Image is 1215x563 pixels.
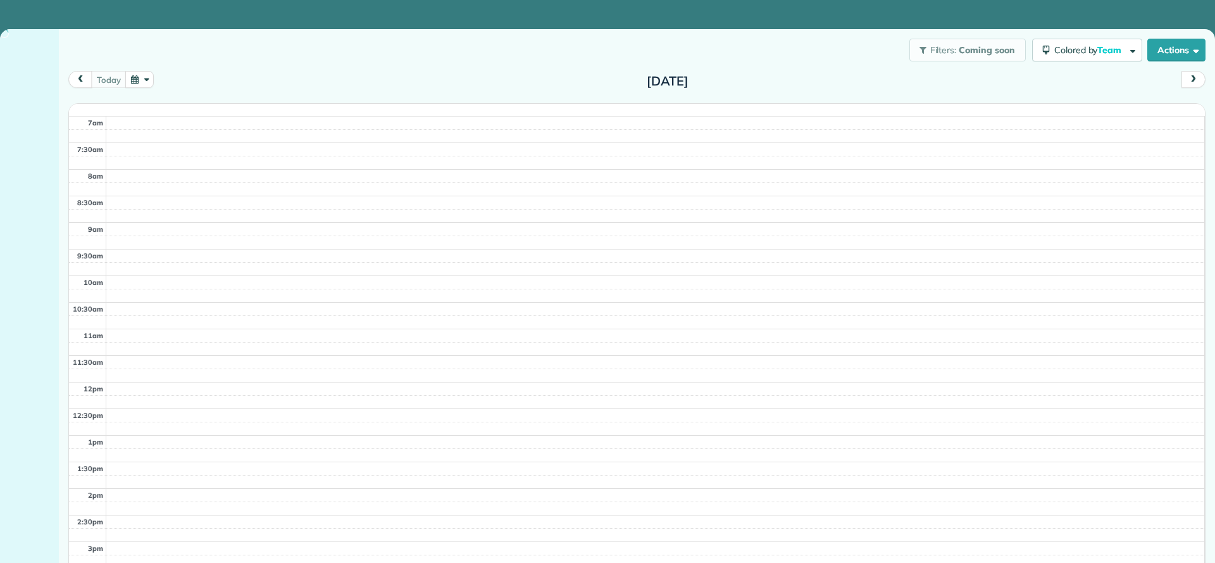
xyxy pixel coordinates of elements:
button: today [91,71,126,88]
span: 9:30am [77,251,103,260]
span: 10:30am [73,305,103,313]
span: Colored by [1054,44,1126,56]
span: 9am [88,225,103,234]
span: 2pm [88,491,103,500]
span: 12pm [84,384,103,393]
span: 8am [88,172,103,180]
span: Team [1097,44,1123,56]
span: 3pm [88,544,103,553]
span: 12:30pm [73,411,103,420]
button: Actions [1147,39,1206,61]
h2: [DATE] [589,74,747,88]
span: Coming soon [959,44,1016,56]
span: 10am [84,278,103,287]
span: 7am [88,118,103,127]
button: prev [68,71,92,88]
span: 2:30pm [77,517,103,526]
span: 11am [84,331,103,340]
span: 1pm [88,438,103,446]
span: 11:30am [73,358,103,367]
span: 8:30am [77,198,103,207]
span: 1:30pm [77,464,103,473]
button: next [1181,71,1206,88]
span: 7:30am [77,145,103,154]
button: Colored byTeam [1032,39,1142,61]
span: Filters: [930,44,957,56]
